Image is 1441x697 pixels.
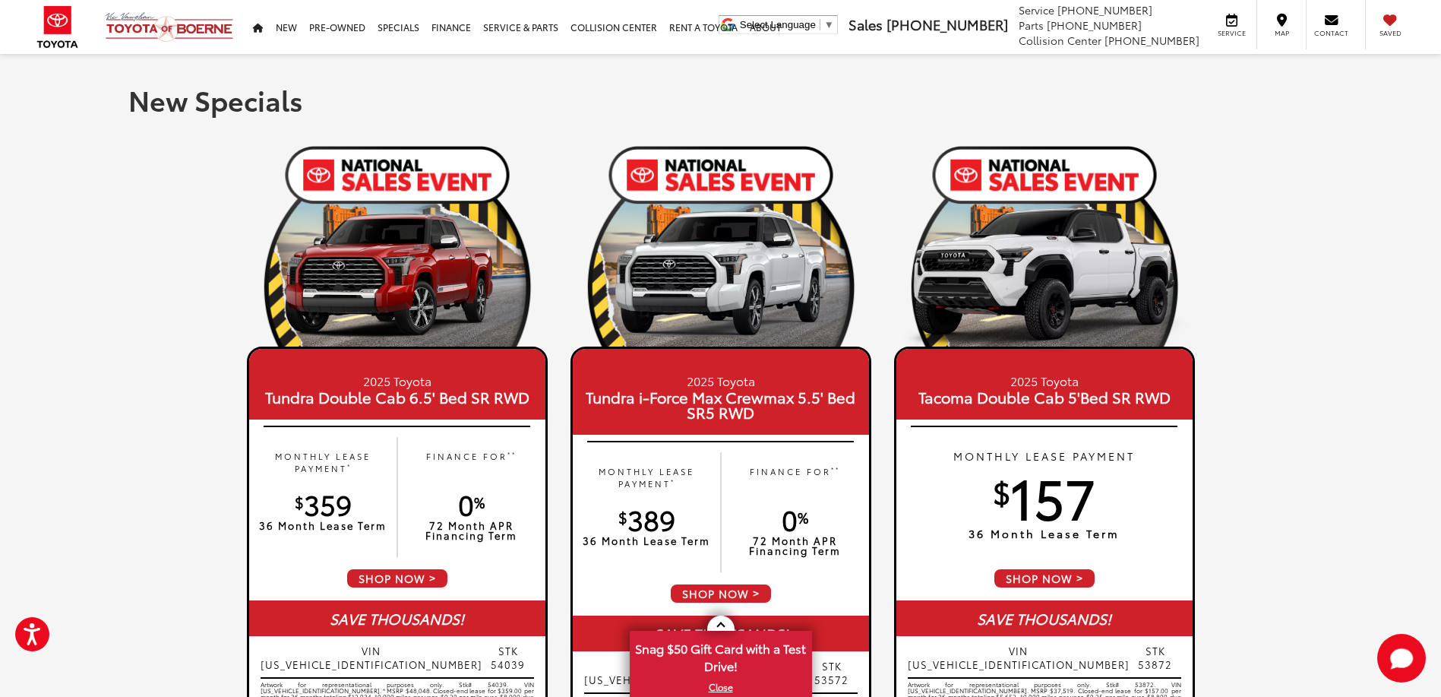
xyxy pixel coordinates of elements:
span: Parts [1019,17,1044,33]
span: 359 [295,484,352,523]
span: 0 [458,484,485,523]
p: 72 Month APR Financing Term [405,521,538,540]
div: SAVE THOUSANDS! [249,600,545,636]
small: 2025 Toyota [253,372,542,389]
span: [PHONE_NUMBER] [886,14,1008,34]
sup: $ [295,491,304,512]
span: Sales [848,14,883,34]
img: 25_Tundra_Capstone_White_Left [570,206,871,356]
sup: $ [993,469,1010,512]
span: Select Language [740,19,816,30]
span: [PHONE_NUMBER] [1057,2,1152,17]
span: Snag $50 Gift Card with a Test Drive! [631,632,811,679]
div: SAVE THOUSANDS! [896,600,1193,636]
sup: % [474,491,485,512]
span: VIN [US_VEHICLE_IDENTIFICATION_NUMBER] [261,644,482,671]
span: VIN [US_VEHICLE_IDENTIFICATION_NUMBER] [584,659,806,686]
img: 19_1754410595.png [894,141,1195,347]
span: Service [1019,2,1054,17]
span: VIN [US_VEHICLE_IDENTIFICATION_NUMBER] [908,644,1130,671]
span: Service [1215,28,1249,38]
span: Collision Center [1019,33,1101,48]
span: Tacoma Double Cab 5'Bed SR RWD [900,389,1189,404]
span: Contact [1314,28,1348,38]
sup: $ [618,506,627,528]
p: MONTHLY LEASE PAYMENT [580,465,713,490]
sup: % [798,506,808,528]
small: 2025 Toyota [577,372,865,389]
span: 0 [782,499,808,538]
span: SHOP NOW [346,568,449,589]
img: 19_1754410595.png [570,141,871,347]
span: Tundra i-Force Max Crewmax 5.5' Bed SR5 RWD [577,389,865,420]
span: STK 53572 [806,659,858,686]
span: STK 53872 [1130,644,1181,671]
p: 36 Month Lease Term [257,521,390,531]
p: 36 Month Lease Term [580,536,713,546]
div: SAVE THOUSANDS! [573,616,869,651]
span: [PHONE_NUMBER] [1104,33,1199,48]
span: Tundra Double Cab 6.5' Bed SR RWD [253,389,542,404]
img: 25_Tundra_Capstone_Red_Left [247,206,548,356]
span: ▼ [824,19,834,30]
img: 19_1754410595.png [247,141,548,347]
small: 2025 Toyota [900,372,1189,389]
p: 36 Month Lease Term [896,528,1193,539]
img: Vic Vaughan Toyota of Boerne [105,11,234,43]
span: 157 [993,458,1096,534]
h1: New Specials [128,84,1313,115]
svg: Start Chat [1377,634,1426,683]
span: [PHONE_NUMBER] [1047,17,1142,33]
p: 72 Month APR Financing Term [728,536,861,556]
button: Toggle Chat Window [1377,634,1426,683]
span: SHOP NOW [993,568,1096,589]
p: MONTHLY LEASE PAYMENT [257,450,390,475]
p: FINANCE FOR [728,465,861,490]
span: SHOP NOW [669,583,773,604]
img: 25_Tacoma_TRD_Pro_Ice_Cap_Black_Roof_Left [894,206,1195,356]
span: 389 [618,499,675,538]
p: FINANCE FOR [405,450,538,475]
p: MONTHLY LEASE PAYMENT [896,448,1193,464]
span: Saved [1373,28,1407,38]
span: STK 54039 [482,644,534,671]
span: Map [1265,28,1298,38]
